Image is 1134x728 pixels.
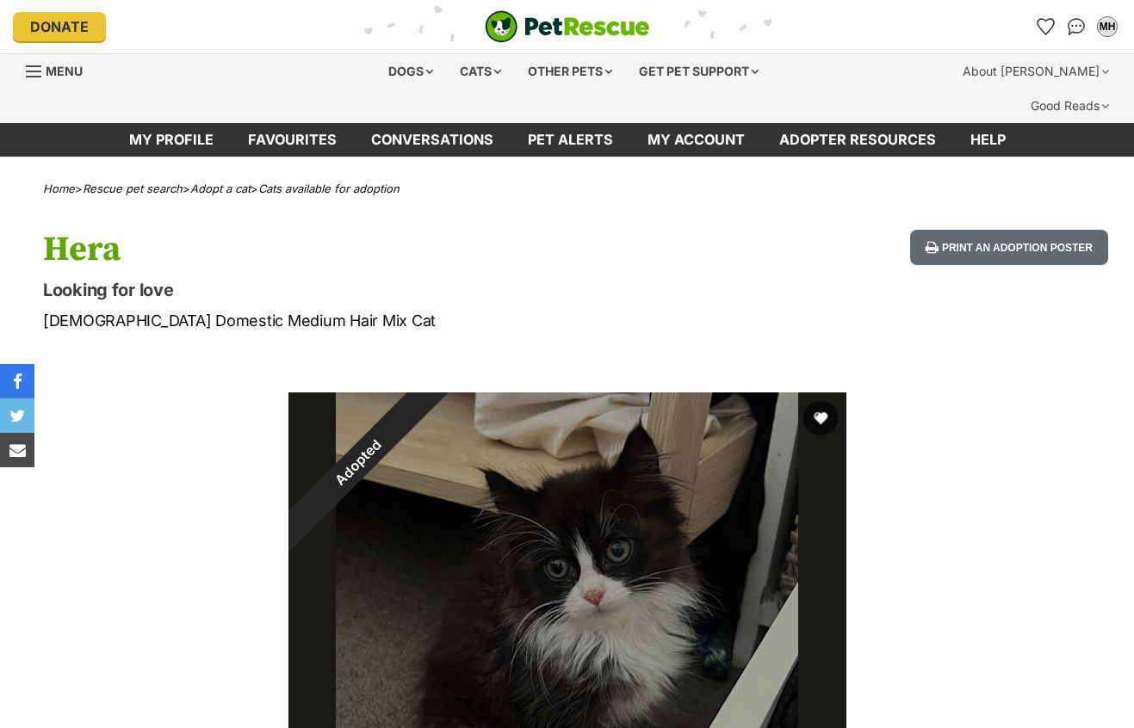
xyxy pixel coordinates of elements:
a: Favourites [231,123,354,157]
button: My account [1094,13,1121,40]
div: MH [1099,18,1116,35]
a: My account [630,123,762,157]
button: Print an adoption poster [910,230,1108,265]
a: Menu [26,54,95,85]
a: Favourites [1032,13,1059,40]
a: Pet alerts [511,123,630,157]
a: Donate [13,12,106,41]
img: logo-cat-932fe2b9b8326f06289b0f2fb663e598f794de774fb13d1741a6617ecf9a85b4.svg [485,10,650,43]
a: conversations [354,123,511,157]
div: Adopted [249,353,467,571]
ul: Account quick links [1032,13,1121,40]
a: My profile [112,123,231,157]
a: Home [43,182,75,195]
div: Get pet support [627,54,771,89]
a: Adopt a cat [190,182,251,195]
a: Cats available for adoption [258,182,400,195]
p: [DEMOGRAPHIC_DATA] Domestic Medium Hair Mix Cat [43,309,692,332]
div: Other pets [516,54,624,89]
div: Good Reads [1019,89,1121,123]
div: About [PERSON_NAME] [951,54,1121,89]
a: Conversations [1063,13,1090,40]
div: Dogs [376,54,445,89]
span: Menu [46,64,83,78]
p: Looking for love [43,278,692,302]
h1: Hera [43,230,692,269]
a: PetRescue [485,10,650,43]
a: Rescue pet search [83,182,183,195]
a: Adopter resources [762,123,953,157]
div: Cats [448,54,513,89]
button: favourite [803,401,838,435]
img: chat-41dd97257d64d25036548639549fe6c8038ab92f7586957e7f3b1b290dea8141.svg [1068,18,1086,35]
a: Help [953,123,1023,157]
